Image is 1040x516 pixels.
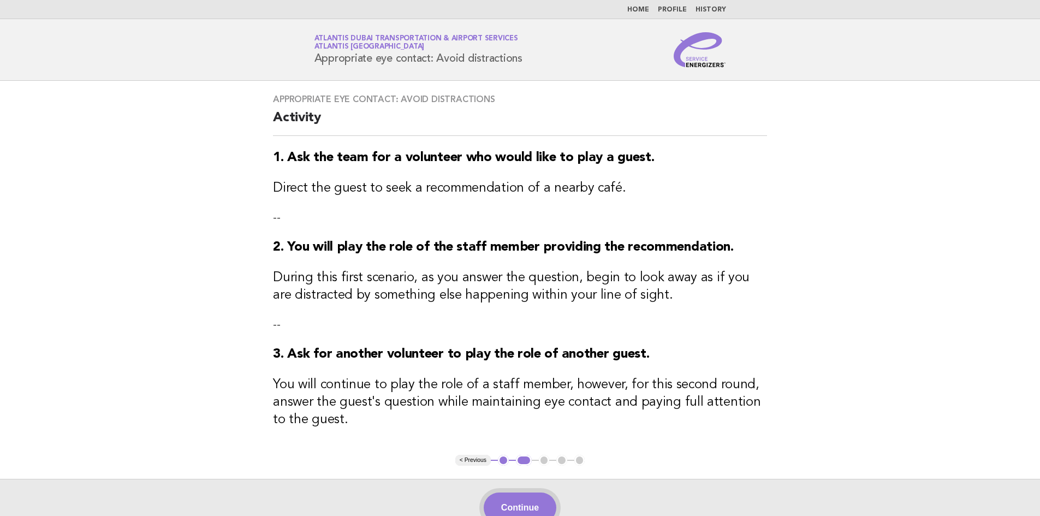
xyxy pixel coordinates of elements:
[273,180,767,197] h3: Direct the guest to seek a recommendation of a nearby café.
[273,210,767,226] p: --
[674,32,726,67] img: Service Energizers
[273,348,649,361] strong: 3. Ask for another volunteer to play the role of another guest.
[273,109,767,136] h2: Activity
[273,94,767,105] h3: Appropriate eye contact: Avoid distractions
[658,7,687,13] a: Profile
[273,376,767,429] h3: You will continue to play the role of a staff member, however, for this second round, answer the ...
[314,35,518,50] a: Atlantis Dubai Transportation & Airport ServicesAtlantis [GEOGRAPHIC_DATA]
[455,455,491,466] button: < Previous
[314,35,522,64] h1: Appropriate eye contact: Avoid distractions
[273,151,654,164] strong: 1. Ask the team for a volunteer who would like to play a guest.
[498,455,509,466] button: 1
[314,44,425,51] span: Atlantis [GEOGRAPHIC_DATA]
[273,241,734,254] strong: 2. You will play the role of the staff member providing the recommendation.
[516,455,532,466] button: 2
[696,7,726,13] a: History
[273,269,767,304] h3: During this first scenario, as you answer the question, begin to look away as if you are distract...
[627,7,649,13] a: Home
[273,317,767,333] p: --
